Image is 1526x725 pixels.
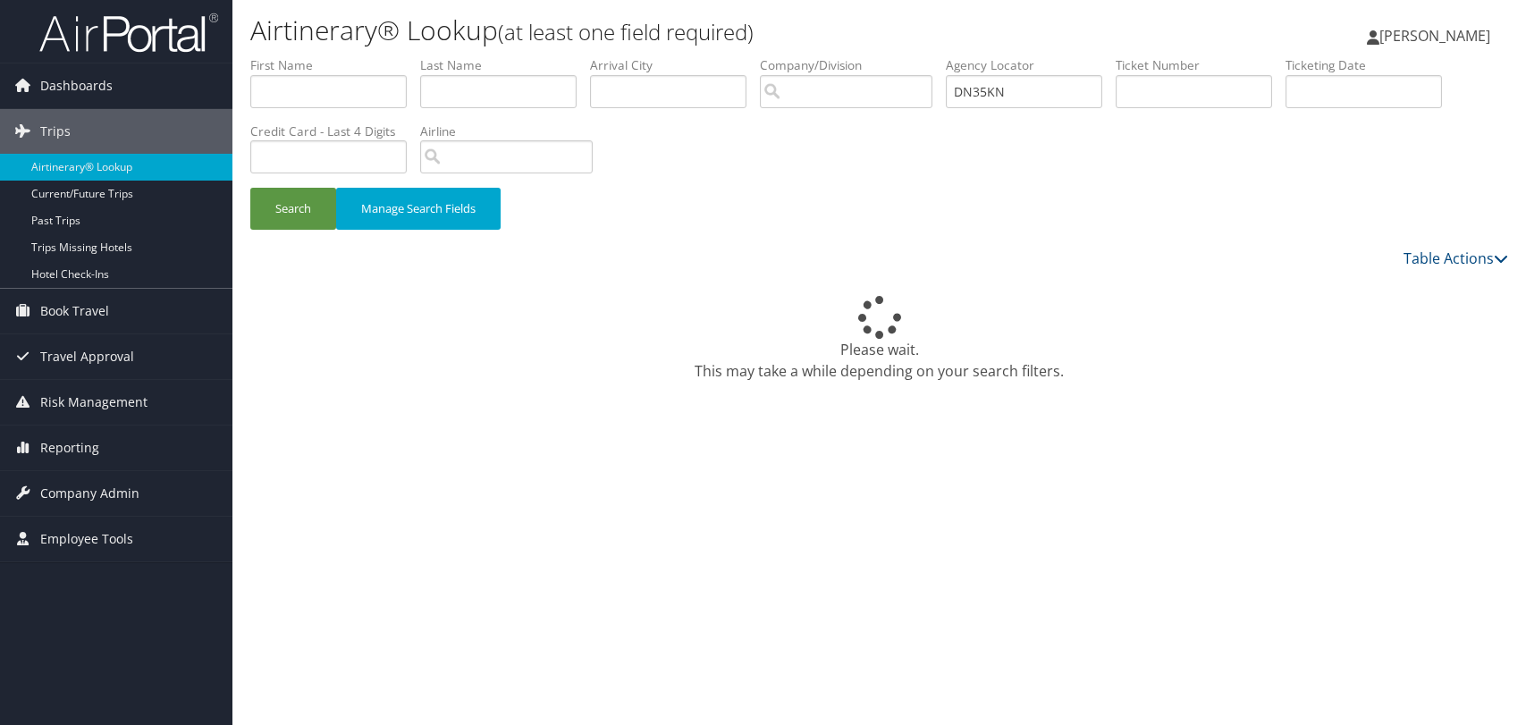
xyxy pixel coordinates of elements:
[1367,9,1508,63] a: [PERSON_NAME]
[40,289,109,333] span: Book Travel
[250,122,420,140] label: Credit Card - Last 4 Digits
[250,12,1089,49] h1: Airtinerary® Lookup
[590,56,760,74] label: Arrival City
[1116,56,1286,74] label: Ticket Number
[250,56,420,74] label: First Name
[1379,26,1490,46] span: [PERSON_NAME]
[250,296,1508,382] div: Please wait. This may take a while depending on your search filters.
[40,380,148,425] span: Risk Management
[420,56,590,74] label: Last Name
[946,56,1116,74] label: Agency Locator
[336,188,501,230] button: Manage Search Fields
[420,122,606,140] label: Airline
[40,426,99,470] span: Reporting
[250,188,336,230] button: Search
[40,471,139,516] span: Company Admin
[40,517,133,561] span: Employee Tools
[40,63,113,108] span: Dashboards
[1404,249,1508,268] a: Table Actions
[1286,56,1455,74] label: Ticketing Date
[40,109,71,154] span: Trips
[39,12,218,54] img: airportal-logo.png
[760,56,946,74] label: Company/Division
[498,17,754,46] small: (at least one field required)
[40,334,134,379] span: Travel Approval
